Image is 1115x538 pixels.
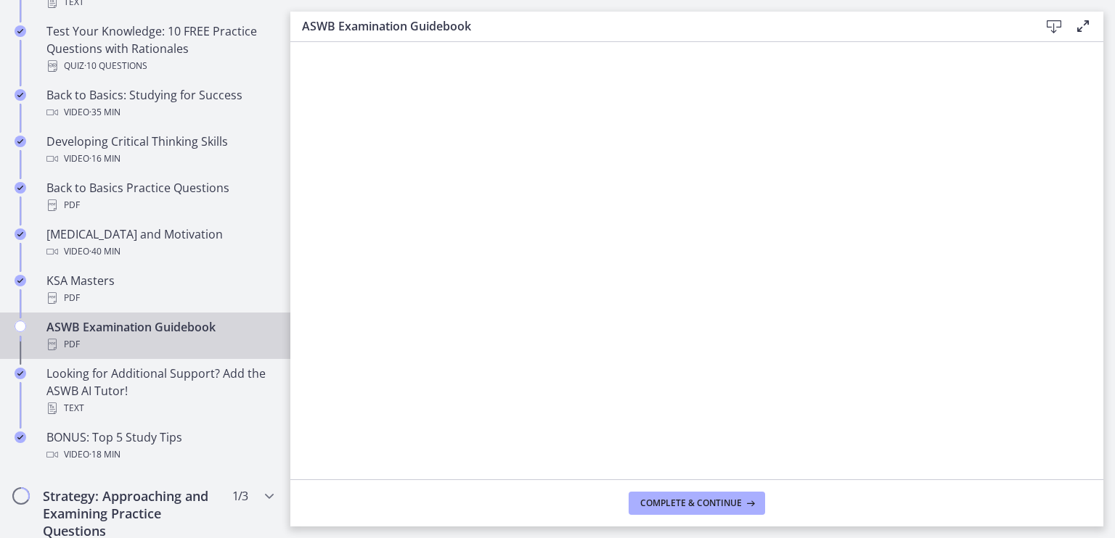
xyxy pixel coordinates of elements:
[46,104,273,121] div: Video
[46,57,273,75] div: Quiz
[46,289,273,307] div: PDF
[15,182,26,194] i: Completed
[46,446,273,463] div: Video
[15,431,26,443] i: Completed
[15,228,26,240] i: Completed
[232,487,248,505] span: 1 / 3
[89,243,121,260] span: · 40 min
[89,104,121,121] span: · 35 min
[15,368,26,379] i: Completed
[640,497,742,509] span: Complete & continue
[46,196,273,214] div: PDF
[15,89,26,101] i: Completed
[46,150,273,167] div: Video
[46,86,273,121] div: Back to Basics: Studying for Success
[46,429,273,463] div: BONUS: Top 5 Study Tips
[46,365,273,417] div: Looking for Additional Support? Add the ASWB AI Tutor!
[629,492,765,515] button: Complete & continue
[46,179,273,214] div: Back to Basics Practice Questions
[46,243,273,260] div: Video
[46,22,273,75] div: Test Your Knowledge: 10 FREE Practice Questions with Rationales
[84,57,147,75] span: · 10 Questions
[15,136,26,147] i: Completed
[46,336,273,353] div: PDF
[15,275,26,286] i: Completed
[46,318,273,353] div: ASWB Examination Guidebook
[15,25,26,37] i: Completed
[302,17,1016,35] h3: ASWB Examination Guidebook
[46,133,273,167] div: Developing Critical Thinking Skills
[89,150,121,167] span: · 16 min
[46,400,273,417] div: Text
[46,225,273,260] div: [MEDICAL_DATA] and Motivation
[89,446,121,463] span: · 18 min
[46,272,273,307] div: KSA Masters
